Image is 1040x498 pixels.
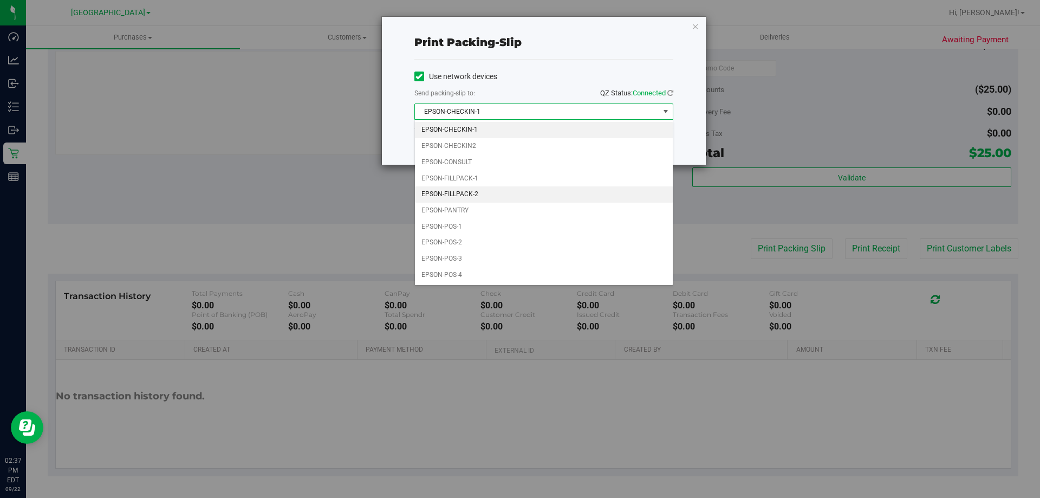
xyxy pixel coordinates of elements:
[415,171,673,187] li: EPSON-FILLPACK-1
[414,88,475,98] label: Send packing-slip to:
[414,36,522,49] span: Print packing-slip
[415,138,673,154] li: EPSON-CHECKIN2
[415,154,673,171] li: EPSON-CONSULT
[415,219,673,235] li: EPSON-POS-1
[415,235,673,251] li: EPSON-POS-2
[415,104,659,119] span: EPSON-CHECKIN-1
[600,89,673,97] span: QZ Status:
[633,89,666,97] span: Connected
[659,104,672,119] span: select
[414,71,497,82] label: Use network devices
[415,251,673,267] li: EPSON-POS-3
[11,411,43,444] iframe: Resource center
[415,122,673,138] li: EPSON-CHECKIN-1
[415,186,673,203] li: EPSON-FILLPACK-2
[415,267,673,283] li: EPSON-POS-4
[415,203,673,219] li: EPSON-PANTRY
